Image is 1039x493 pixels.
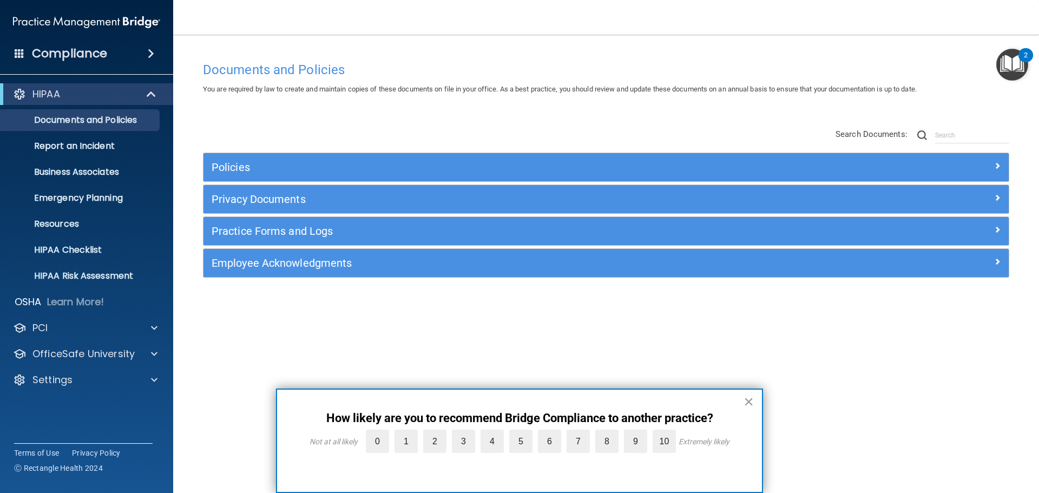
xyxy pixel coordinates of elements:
[394,430,418,453] label: 1
[212,161,799,173] h5: Policies
[212,257,799,269] h5: Employee Acknowledgments
[72,448,121,458] a: Privacy Policy
[595,430,619,453] label: 8
[653,430,676,453] label: 10
[624,430,647,453] label: 9
[203,85,917,93] span: You are required by law to create and maintain copies of these documents on file in your office. ...
[212,193,799,205] h5: Privacy Documents
[917,130,927,140] img: ic-search.3b580494.png
[679,437,729,446] div: Extremely likely
[203,63,1009,77] h4: Documents and Policies
[47,295,104,308] p: Learn More!
[836,129,908,139] span: Search Documents:
[1024,55,1028,69] div: 2
[996,49,1028,81] button: Open Resource Center, 2 new notifications
[452,430,475,453] label: 3
[7,219,155,229] p: Resources
[538,430,561,453] label: 6
[744,393,754,410] button: Close
[852,416,1026,459] iframe: Drift Widget Chat Controller
[32,373,73,386] p: Settings
[32,321,48,334] p: PCI
[7,167,155,178] p: Business Associates
[32,88,60,101] p: HIPAA
[13,11,160,33] img: PMB logo
[567,430,590,453] label: 7
[423,430,446,453] label: 2
[15,295,42,308] p: OSHA
[7,245,155,255] p: HIPAA Checklist
[299,411,740,425] p: How likely are you to recommend Bridge Compliance to another practice?
[212,225,799,237] h5: Practice Forms and Logs
[7,141,155,152] p: Report an Incident
[935,127,1009,143] input: Search
[509,430,532,453] label: 5
[310,437,358,446] div: Not at all likely
[32,347,135,360] p: OfficeSafe University
[14,448,59,458] a: Terms of Use
[32,46,107,61] h4: Compliance
[7,115,155,126] p: Documents and Policies
[481,430,504,453] label: 4
[7,271,155,281] p: HIPAA Risk Assessment
[14,463,103,474] span: Ⓒ Rectangle Health 2024
[366,430,389,453] label: 0
[7,193,155,203] p: Emergency Planning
